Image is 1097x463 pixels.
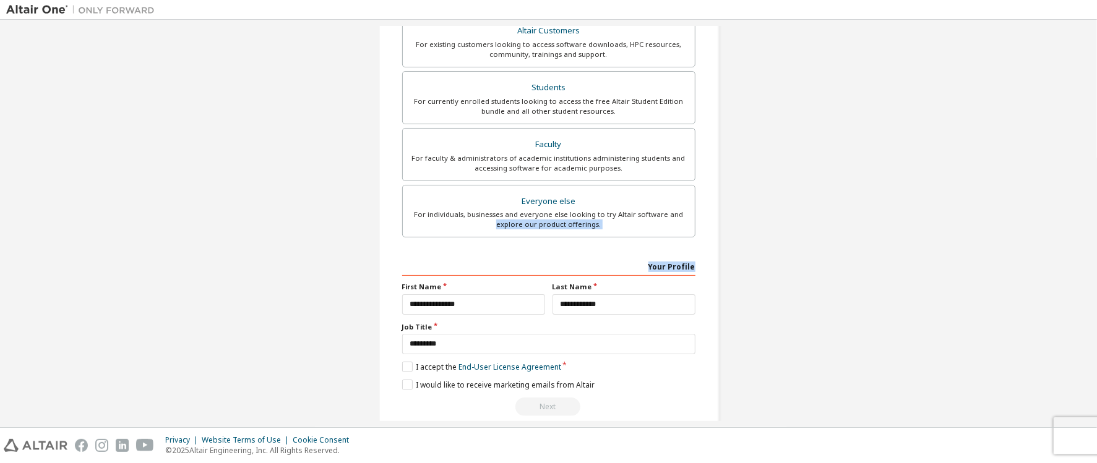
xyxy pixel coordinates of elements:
div: For currently enrolled students looking to access the free Altair Student Edition bundle and all ... [410,96,687,116]
div: Privacy [165,435,202,445]
label: Last Name [553,282,695,292]
label: I accept the [402,362,561,372]
div: Your Profile [402,256,695,276]
div: Altair Customers [410,22,687,40]
img: facebook.svg [75,439,88,452]
div: Website Terms of Use [202,435,293,445]
a: End-User License Agreement [458,362,561,372]
img: linkedin.svg [116,439,129,452]
img: youtube.svg [136,439,154,452]
div: Cookie Consent [293,435,356,445]
div: For individuals, businesses and everyone else looking to try Altair software and explore our prod... [410,210,687,229]
div: Students [410,79,687,96]
div: Faculty [410,136,687,153]
img: instagram.svg [95,439,108,452]
div: For existing customers looking to access software downloads, HPC resources, community, trainings ... [410,40,687,59]
div: Fix issues to continue [402,397,695,416]
label: First Name [402,282,545,292]
label: I would like to receive marketing emails from Altair [402,380,595,390]
div: Everyone else [410,193,687,210]
img: Altair One [6,4,161,16]
p: © 2025 Altair Engineering, Inc. All Rights Reserved. [165,445,356,456]
div: For faculty & administrators of academic institutions administering students and accessing softwa... [410,153,687,173]
img: altair_logo.svg [4,439,67,452]
label: Job Title [402,322,695,332]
